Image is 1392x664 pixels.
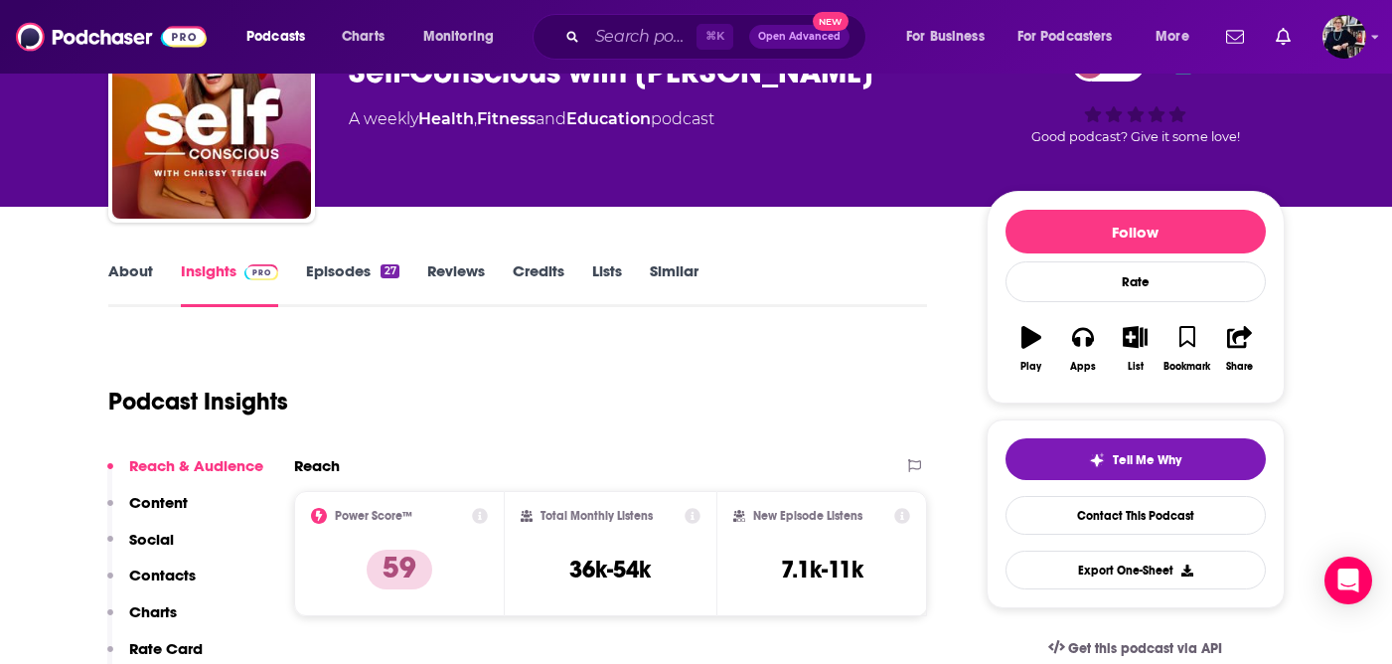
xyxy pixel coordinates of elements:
div: Play [1020,361,1041,373]
span: More [1156,23,1189,51]
span: Open Advanced [758,32,841,42]
button: List [1109,313,1160,385]
span: For Podcasters [1017,23,1113,51]
p: Contacts [129,566,196,584]
a: Charts [329,21,396,53]
div: Apps [1070,361,1096,373]
div: 59Good podcast? Give it some love! [987,34,1285,157]
button: tell me why sparkleTell Me Why [1005,438,1266,480]
a: Episodes27 [306,261,398,307]
span: Charts [342,23,385,51]
a: Reviews [427,261,485,307]
a: Show notifications dropdown [1218,20,1252,54]
span: Podcasts [246,23,305,51]
span: , [474,109,477,128]
div: Search podcasts, credits, & more... [551,14,885,60]
button: Apps [1057,313,1109,385]
h3: 36k-54k [569,555,651,584]
a: Lists [592,261,622,307]
button: Social [107,530,174,567]
h2: Reach [294,456,340,475]
span: Get this podcast via API [1068,640,1222,657]
div: List [1128,361,1144,373]
a: Health [418,109,474,128]
button: open menu [1142,21,1214,53]
img: Self-Conscious with Chrissy Teigen [112,20,311,219]
button: Reach & Audience [107,456,263,493]
button: Follow [1005,210,1266,253]
button: open menu [1005,21,1142,53]
span: and [536,109,566,128]
a: Contact This Podcast [1005,496,1266,535]
input: Search podcasts, credits, & more... [587,21,696,53]
button: open menu [232,21,331,53]
button: Play [1005,313,1057,385]
button: Bookmark [1161,313,1213,385]
a: Fitness [477,109,536,128]
a: Similar [650,261,698,307]
h2: Power Score™ [335,509,412,523]
img: tell me why sparkle [1089,452,1105,468]
p: 59 [367,550,432,589]
span: Tell Me Why [1113,452,1181,468]
img: Podchaser - Follow, Share and Rate Podcasts [16,18,207,56]
button: Share [1213,313,1265,385]
button: Contacts [107,566,196,602]
button: open menu [409,21,520,53]
p: Reach & Audience [129,456,263,475]
p: Charts [129,602,177,621]
div: A weekly podcast [349,107,714,131]
h3: 7.1k-11k [781,555,863,584]
a: Education [566,109,651,128]
div: Share [1226,361,1253,373]
h2: Total Monthly Listens [541,509,653,523]
span: For Business [906,23,985,51]
span: Logged in as ndewey [1322,15,1366,59]
button: Show profile menu [1322,15,1366,59]
h1: Podcast Insights [108,387,288,416]
button: Content [107,493,188,530]
button: Export One-Sheet [1005,551,1266,589]
span: Good podcast? Give it some love! [1031,129,1240,144]
div: Bookmark [1163,361,1210,373]
a: About [108,261,153,307]
p: Social [129,530,174,549]
img: Podchaser Pro [244,264,279,280]
button: open menu [892,21,1009,53]
h2: New Episode Listens [753,509,862,523]
p: Rate Card [129,639,203,658]
div: Open Intercom Messenger [1324,557,1372,604]
span: Monitoring [423,23,494,51]
button: Charts [107,602,177,639]
div: Rate [1005,261,1266,302]
img: User Profile [1322,15,1366,59]
p: Content [129,493,188,512]
span: New [813,12,849,31]
a: Credits [513,261,564,307]
span: ⌘ K [696,24,733,50]
a: InsightsPodchaser Pro [181,261,279,307]
button: Open AdvancedNew [749,25,850,49]
div: 27 [381,264,398,278]
a: Show notifications dropdown [1268,20,1299,54]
